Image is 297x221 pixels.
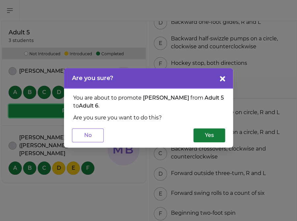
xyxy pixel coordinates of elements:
[217,73,228,84] button: close button
[73,114,224,122] p: Are you sure you want to do this?
[64,68,233,89] header: Are you sure?
[73,94,224,110] p: You are about to promote from to .
[72,128,104,142] button: No
[205,95,224,101] span: Adult 5
[193,128,225,142] button: Yes
[143,95,189,101] span: [PERSON_NAME]
[79,103,98,109] span: Adult 6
